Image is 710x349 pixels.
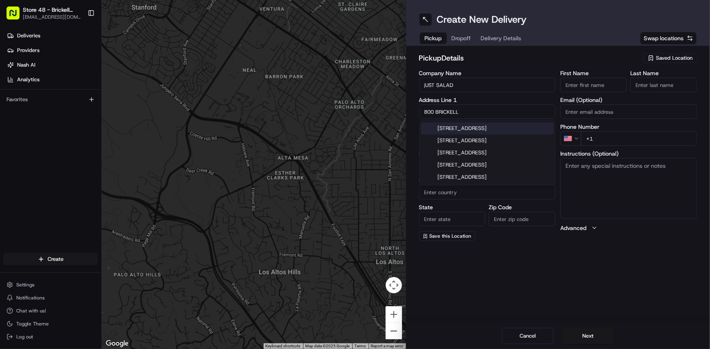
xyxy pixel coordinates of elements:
span: Knowledge Base [16,118,62,126]
button: Keyboard shortcuts [266,343,301,349]
label: Advanced [560,224,586,232]
button: Settings [3,279,98,290]
input: Enter state [419,212,486,226]
label: Email (Optional) [560,97,697,103]
label: First Name [560,70,627,76]
span: Log out [16,334,33,340]
div: Favorites [3,93,98,106]
div: [STREET_ADDRESS] [421,171,554,183]
input: Clear [21,52,134,61]
button: Save this Location [419,231,475,241]
div: 💻 [69,119,75,125]
button: Zoom in [386,306,402,323]
span: Create [48,256,63,263]
span: Settings [16,282,35,288]
span: API Documentation [77,118,131,126]
input: Enter phone number [581,131,697,146]
span: Pickup [425,34,442,42]
h1: Create New Delivery [437,13,527,26]
button: Chat with us! [3,305,98,316]
a: Powered byPylon [57,137,98,144]
span: Saved Location [656,54,693,62]
span: Dropoff [452,34,471,42]
span: Map data ©2025 Google [306,344,350,348]
a: Report a map error [371,344,404,348]
a: 📗Knowledge Base [5,115,66,129]
input: Enter email address [560,104,697,119]
button: Map camera controls [386,277,402,293]
label: State [419,204,486,210]
button: Cancel [502,328,554,344]
span: Nash AI [17,61,35,69]
div: Suggestions [419,120,556,185]
label: Last Name [630,70,697,76]
img: Nash [8,8,24,24]
span: Save this Location [430,233,472,239]
label: Instructions (Optional) [560,151,697,156]
a: Open this area in Google Maps (opens a new window) [104,338,131,349]
img: 1736555255976-a54dd68f-1ca7-489b-9aae-adbdc363a1c4 [8,78,23,92]
input: Enter zip code [489,212,555,226]
label: Phone Number [560,124,697,130]
label: Company Name [419,70,556,76]
span: Analytics [17,76,39,83]
span: Swap locations [644,34,684,42]
span: Notifications [16,295,45,301]
div: We're available if you need us! [28,86,103,92]
a: Analytics [3,73,101,86]
button: Toggle Theme [3,318,98,329]
button: Notifications [3,292,98,303]
input: Enter address [419,104,556,119]
div: [STREET_ADDRESS] [421,159,554,171]
span: Providers [17,47,39,54]
div: Start new chat [28,78,133,86]
div: 📗 [8,119,15,125]
input: Enter last name [630,78,697,92]
a: Providers [3,44,101,57]
a: 💻API Documentation [66,115,134,129]
a: Deliveries [3,29,101,42]
button: Start new chat [138,80,148,90]
button: Saved Location [643,52,697,64]
span: Pylon [81,138,98,144]
span: Toggle Theme [16,321,49,327]
input: Enter company name [419,78,556,92]
button: Zoom out [386,323,402,339]
div: [STREET_ADDRESS] [421,122,554,134]
a: Terms [355,344,366,348]
input: Enter first name [560,78,627,92]
button: Store 48 - Brickell (Just Salad)[EMAIL_ADDRESS][DOMAIN_NAME] [3,3,84,23]
label: Address Line 1 [419,97,556,103]
button: [EMAIL_ADDRESS][DOMAIN_NAME] [23,14,81,20]
button: Swap locations [640,32,697,45]
button: Next [562,328,614,344]
img: Google [104,338,131,349]
div: [STREET_ADDRESS] [421,147,554,159]
button: Store 48 - Brickell (Just Salad) [23,6,81,14]
p: Welcome 👋 [8,33,148,46]
button: Log out [3,331,98,342]
span: Delivery Details [481,34,522,42]
label: Zip Code [489,204,555,210]
button: Create [3,253,98,266]
span: Deliveries [17,32,40,39]
div: [STREET_ADDRESS] [421,134,554,147]
h2: pickup Details [419,52,639,64]
button: Advanced [560,224,697,232]
a: Nash AI [3,59,101,72]
input: Enter country [419,185,556,199]
span: Chat with us! [16,308,46,314]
